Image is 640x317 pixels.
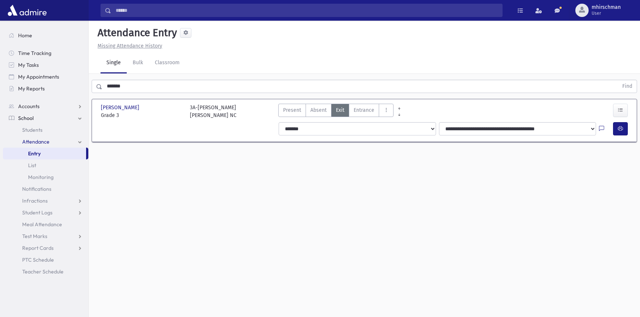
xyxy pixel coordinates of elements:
a: Time Tracking [3,47,88,59]
span: Present [283,106,301,114]
span: User [592,10,621,16]
a: Monitoring [3,171,88,183]
a: Missing Attendance History [95,43,162,49]
a: Classroom [149,53,185,73]
span: Time Tracking [18,50,51,56]
span: Meal Attendance [22,221,62,228]
span: My Reports [18,85,45,92]
span: mhirschman [592,4,621,10]
span: Students [22,127,42,133]
div: 3A-[PERSON_NAME] [PERSON_NAME] NC [190,104,236,119]
a: My Reports [3,83,88,94]
span: Accounts [18,103,40,110]
a: List [3,159,88,171]
span: Exit [336,106,344,114]
span: Teacher Schedule [22,268,64,275]
a: Attendance [3,136,88,148]
input: Search [111,4,502,17]
h5: Attendance Entry [95,27,177,39]
a: Meal Attendance [3,218,88,230]
span: Student Logs [22,209,52,216]
a: Student Logs [3,207,88,218]
a: Entry [3,148,86,159]
span: My Tasks [18,62,39,68]
a: PTC Schedule [3,254,88,266]
span: List [28,162,36,169]
span: Infractions [22,197,48,204]
span: Report Cards [22,245,54,251]
span: Absent [310,106,327,114]
img: AdmirePro [6,3,48,18]
a: My Appointments [3,71,88,83]
a: Single [101,53,127,73]
span: Attendance [22,138,50,145]
span: Entry [28,150,41,157]
a: Bulk [127,53,149,73]
span: Test Marks [22,233,47,240]
a: Students [3,124,88,136]
span: Notifications [22,186,51,192]
a: Infractions [3,195,88,207]
a: My Tasks [3,59,88,71]
span: Monitoring [28,174,54,180]
span: My Appointments [18,73,59,80]
span: Grade 3 [101,111,183,119]
a: Accounts [3,100,88,112]
span: Home [18,32,32,39]
a: Notifications [3,183,88,195]
a: Test Marks [3,230,88,242]
a: Home [3,30,88,41]
div: AttTypes [278,104,394,119]
span: School [18,115,34,121]
span: Entrance [354,106,374,114]
span: PTC Schedule [22,256,54,263]
span: [PERSON_NAME] [101,104,141,111]
a: Report Cards [3,242,88,254]
button: Find [618,80,637,93]
a: School [3,112,88,124]
u: Missing Attendance History [98,43,162,49]
a: Teacher Schedule [3,266,88,278]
